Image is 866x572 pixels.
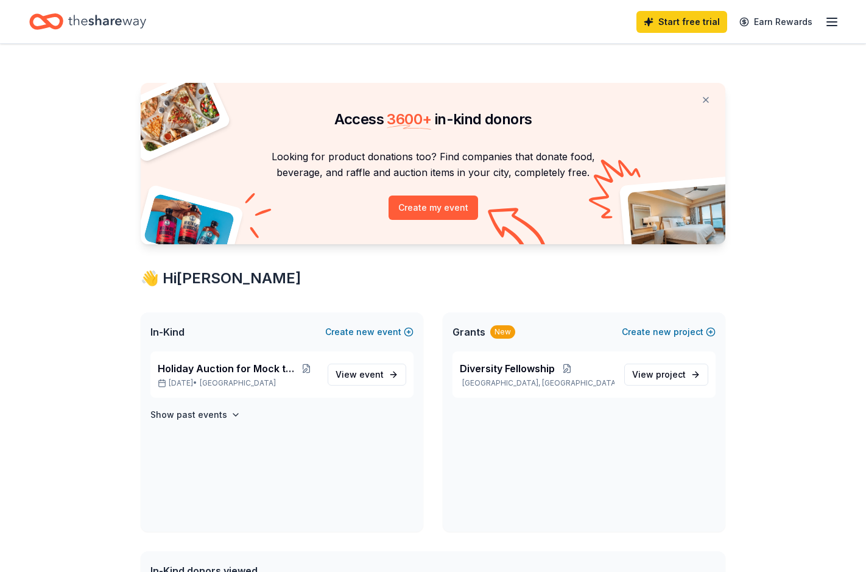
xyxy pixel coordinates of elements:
a: Home [29,7,146,36]
img: Pizza [127,76,222,154]
p: Looking for product donations too? Find companies that donate food, beverage, and raffle and auct... [155,149,711,181]
span: new [356,325,375,339]
button: Create my event [389,196,478,220]
a: View event [328,364,406,386]
p: [DATE] • [158,378,318,388]
img: Curvy arrow [488,208,549,253]
span: View [632,367,686,382]
span: [GEOGRAPHIC_DATA] [200,378,276,388]
span: new [653,325,671,339]
span: Access in-kind donors [334,110,532,128]
a: Earn Rewards [732,11,820,33]
button: Show past events [150,408,241,422]
button: Createnewevent [325,325,414,339]
a: Start free trial [636,11,727,33]
span: Diversity Fellowship [460,361,555,376]
button: Createnewproject [622,325,716,339]
p: [GEOGRAPHIC_DATA], [GEOGRAPHIC_DATA] [460,378,614,388]
div: New [490,325,515,339]
div: 👋 Hi [PERSON_NAME] [141,269,725,288]
span: 3600 + [387,110,431,128]
a: View project [624,364,708,386]
span: Grants [452,325,485,339]
span: Holiday Auction for Mock trial [158,361,295,376]
span: event [359,369,384,380]
span: project [656,369,686,380]
span: In-Kind [150,325,185,339]
h4: Show past events [150,408,227,422]
span: View [336,367,384,382]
